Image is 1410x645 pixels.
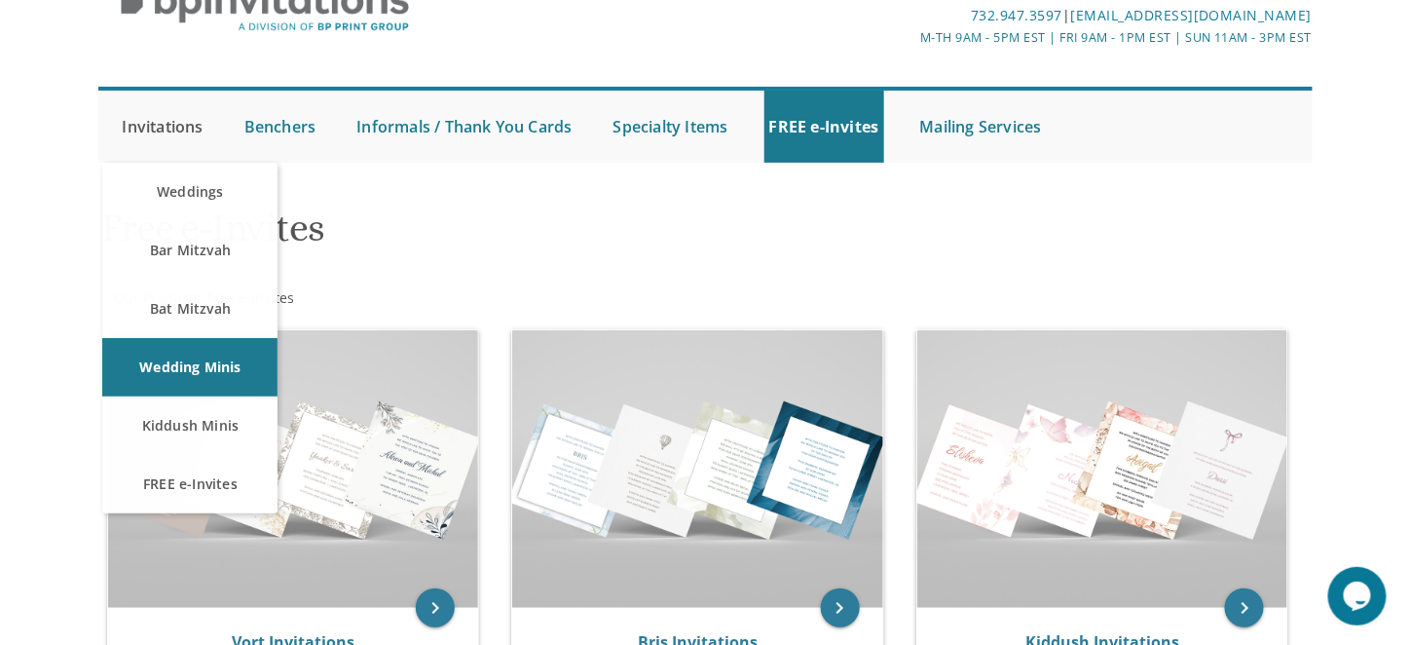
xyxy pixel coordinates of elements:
[102,455,278,513] a: FREE e-Invites
[416,588,455,627] a: keyboard_arrow_right
[764,91,884,163] a: FREE e-Invites
[240,91,321,163] a: Benchers
[118,91,208,163] a: Invitations
[1328,567,1391,626] iframe: chat widget
[971,6,1062,24] a: 732.947.3597
[352,91,576,163] a: Informals / Thank You Cards
[609,91,733,163] a: Specialty Items
[98,288,706,308] div: :
[102,163,278,221] a: Weddings
[102,280,278,338] a: Bat Mitzvah
[1070,6,1312,24] a: [EMAIL_ADDRESS][DOMAIN_NAME]
[102,338,278,397] a: Wedding Minis
[917,330,1288,608] img: Kiddush Invitations
[512,330,883,608] img: Bris Invitations
[503,27,1312,48] div: M-Th 9am - 5pm EST | Fri 9am - 1pm EST | Sun 11am - 3pm EST
[102,397,278,455] a: Kiddush Minis
[101,207,896,264] h1: Free e-Invites
[821,588,860,627] a: keyboard_arrow_right
[915,91,1047,163] a: Mailing Services
[102,221,278,280] a: Bar Mitzvah
[108,330,479,608] img: Vort Invitations
[503,4,1312,27] div: |
[1225,588,1264,627] a: keyboard_arrow_right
